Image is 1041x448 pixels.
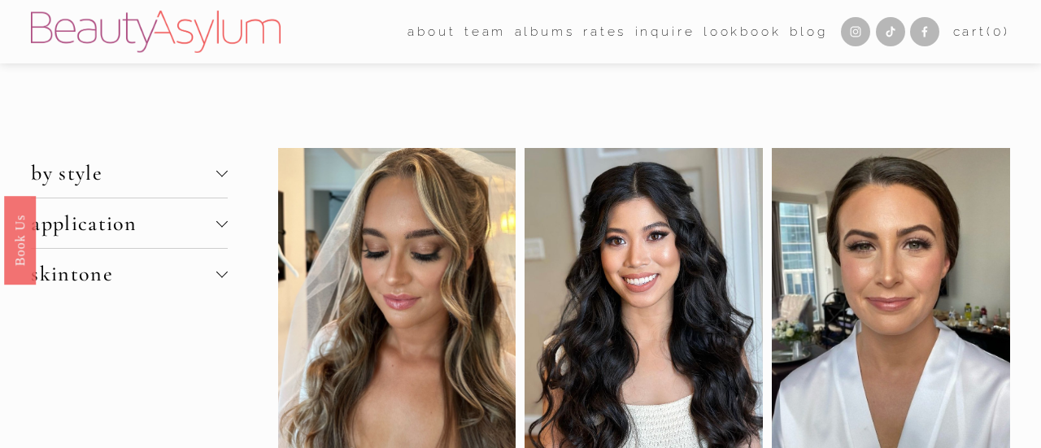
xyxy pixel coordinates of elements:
span: application [31,211,216,236]
a: TikTok [876,17,905,46]
span: skintone [31,261,216,286]
span: ( ) [987,24,1010,39]
a: Lookbook [703,19,782,44]
span: 0 [993,24,1004,39]
a: Inquire [635,19,695,44]
a: folder dropdown [407,19,455,44]
a: Instagram [841,17,870,46]
button: by style [31,148,228,198]
a: Rates [583,19,626,44]
img: Beauty Asylum | Bridal Hair &amp; Makeup Charlotte &amp; Atlanta [31,11,281,53]
button: application [31,198,228,248]
button: skintone [31,249,228,298]
span: by style [31,160,216,185]
a: Book Us [4,195,36,284]
a: albums [515,19,575,44]
a: Facebook [910,17,939,46]
a: Blog [790,19,827,44]
span: about [407,20,455,43]
a: 0 items in cart [953,20,1010,43]
a: folder dropdown [464,19,506,44]
span: team [464,20,506,43]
